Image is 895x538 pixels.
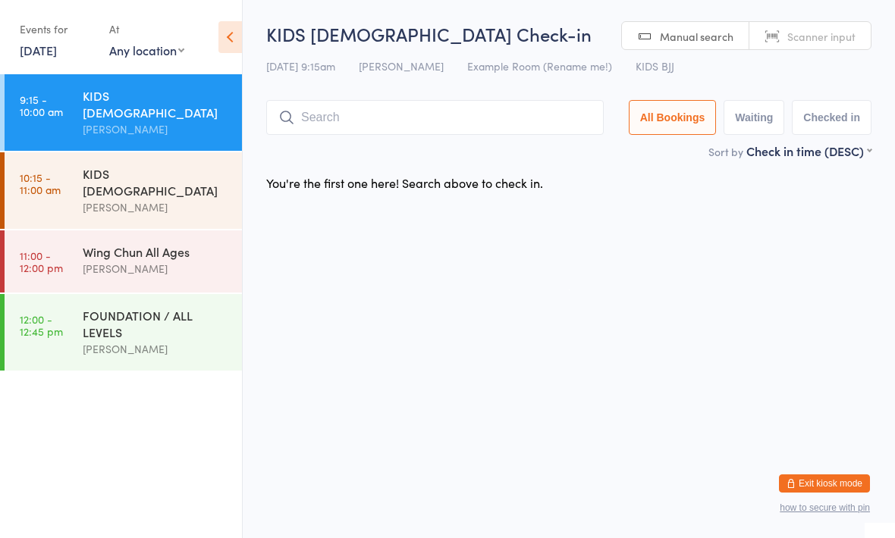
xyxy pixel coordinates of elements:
span: [DATE] 9:15am [266,58,335,74]
div: KIDS [DEMOGRAPHIC_DATA] [83,87,229,120]
button: Exit kiosk mode [779,474,870,493]
time: 10:15 - 11:00 am [20,171,61,195]
a: 12:00 -12:45 pmFOUNDATION / ALL LEVELS[PERSON_NAME] [5,294,242,371]
div: [PERSON_NAME] [83,199,229,216]
time: 11:00 - 12:00 pm [20,249,63,274]
a: [DATE] [20,42,57,58]
input: Search [266,100,604,135]
button: Checked in [792,100,871,135]
button: All Bookings [629,100,717,135]
div: KIDS [DEMOGRAPHIC_DATA] [83,165,229,199]
div: Events for [20,17,94,42]
button: how to secure with pin [780,502,870,513]
span: Example Room (Rename me!) [467,58,612,74]
button: Waiting [724,100,784,135]
span: [PERSON_NAME] [359,58,444,74]
div: [PERSON_NAME] [83,340,229,358]
span: Manual search [660,29,733,44]
time: 9:15 - 10:00 am [20,93,63,117]
label: Sort by [708,144,743,159]
div: At [109,17,184,42]
span: KIDS BJJ [636,58,674,74]
div: Wing Chun All Ages [83,243,229,260]
div: FOUNDATION / ALL LEVELS [83,307,229,340]
div: [PERSON_NAME] [83,120,229,138]
div: Check in time (DESC) [746,142,871,159]
span: Scanner input [787,29,856,44]
h2: KIDS [DEMOGRAPHIC_DATA] Check-in [266,21,871,46]
a: 10:15 -11:00 amKIDS [DEMOGRAPHIC_DATA][PERSON_NAME] [5,152,242,229]
div: You're the first one here! Search above to check in. [266,174,543,191]
a: 9:15 -10:00 amKIDS [DEMOGRAPHIC_DATA][PERSON_NAME] [5,74,242,151]
a: 11:00 -12:00 pmWing Chun All Ages[PERSON_NAME] [5,230,242,292]
div: [PERSON_NAME] [83,260,229,277]
time: 12:00 - 12:45 pm [20,313,63,337]
div: Any location [109,42,184,58]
